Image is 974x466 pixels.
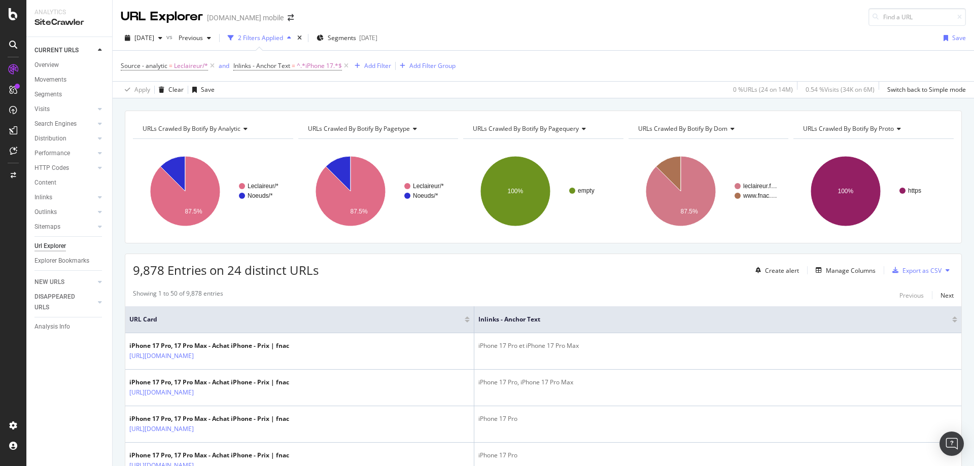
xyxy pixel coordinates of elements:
[478,451,957,460] div: iPhone 17 Pro
[188,82,215,98] button: Save
[166,32,175,41] span: vs
[306,121,449,137] h4: URLs Crawled By Botify By pagetype
[952,33,966,42] div: Save
[233,61,290,70] span: Inlinks - Anchor Text
[34,256,105,266] a: Explorer Bookmarks
[359,33,377,42] div: [DATE]
[34,277,64,288] div: NEW URLS
[743,183,777,190] text: leclaireur.f…
[826,266,876,275] div: Manage Columns
[351,60,391,72] button: Add Filter
[838,188,854,195] text: 100%
[292,61,295,70] span: =
[312,30,381,46] button: Segments[DATE]
[463,147,622,235] svg: A chart.
[478,341,957,350] div: iPhone 17 Pro et iPhone 17 Pro Max
[219,61,229,70] button: and
[940,30,966,46] button: Save
[34,104,95,115] a: Visits
[629,147,787,235] svg: A chart.
[941,291,954,300] div: Next
[812,264,876,276] button: Manage Columns
[121,8,203,25] div: URL Explorer
[34,75,105,85] a: Movements
[134,85,150,94] div: Apply
[34,133,95,144] a: Distribution
[224,30,295,46] button: 2 Filters Applied
[396,60,456,72] button: Add Filter Group
[34,241,105,252] a: Url Explorer
[34,222,95,232] a: Sitemaps
[121,30,166,46] button: [DATE]
[34,89,62,100] div: Segments
[765,266,799,275] div: Create alert
[34,177,105,188] a: Content
[201,85,215,94] div: Save
[680,208,698,215] text: 87.5%
[34,133,66,144] div: Distribution
[155,82,184,98] button: Clear
[34,119,77,129] div: Search Engines
[478,315,937,324] span: Inlinks - Anchor Text
[478,378,957,387] div: iPhone 17 Pro, iPhone 17 Pro Max
[636,121,780,137] h4: URLs Crawled By Botify By dom
[134,33,154,42] span: 2025 Oct. 1st
[129,424,194,434] a: [URL][DOMAIN_NAME]
[34,192,95,203] a: Inlinks
[638,124,727,133] span: URLs Crawled By Botify By dom
[34,207,95,218] a: Outlinks
[207,13,284,23] div: [DOMAIN_NAME] mobile
[34,256,89,266] div: Explorer Bookmarks
[471,121,614,137] h4: URLs Crawled By Botify By pagequery
[34,292,86,313] div: DISAPPEARED URLS
[364,61,391,70] div: Add Filter
[238,33,283,42] div: 2 Filters Applied
[129,378,289,387] div: iPhone 17 Pro, 17 Pro Max - Achat iPhone - Prix | fnac
[219,61,229,70] div: and
[413,192,438,199] text: Noeuds/*
[888,262,942,278] button: Export as CSV
[34,222,60,232] div: Sitemaps
[129,414,289,423] div: iPhone 17 Pro, 17 Pro Max - Achat iPhone - Prix | fnac
[413,183,444,190] text: Leclaireur/*
[578,187,595,194] text: empty
[129,451,289,460] div: iPhone 17 Pro, 17 Pro Max - Achat iPhone - Prix | fnac
[409,61,456,70] div: Add Filter Group
[328,33,356,42] span: Segments
[34,75,66,85] div: Movements
[133,262,319,278] span: 9,878 Entries on 24 distinct URLs
[129,387,194,398] a: [URL][DOMAIN_NAME]
[121,82,150,98] button: Apply
[34,8,104,17] div: Analytics
[868,8,966,26] input: Find a URL
[34,119,95,129] a: Search Engines
[941,289,954,301] button: Next
[34,45,79,56] div: CURRENT URLS
[121,61,167,70] span: Source - analytic
[473,124,579,133] span: URLs Crawled By Botify By pagequery
[899,291,924,300] div: Previous
[175,33,203,42] span: Previous
[141,121,284,137] h4: URLs Crawled By Botify By analytic
[34,60,105,70] a: Overview
[185,208,202,215] text: 87.5%
[883,82,966,98] button: Switch back to Simple mode
[508,188,524,195] text: 100%
[34,192,52,203] div: Inlinks
[34,45,95,56] a: CURRENT URLS
[34,148,70,159] div: Performance
[478,414,957,423] div: iPhone 17 Pro
[801,121,945,137] h4: URLs Crawled By Botify By proto
[902,266,942,275] div: Export as CSV
[34,163,69,173] div: HTTP Codes
[174,59,208,73] span: Leclaireur/*
[34,292,95,313] a: DISAPPEARED URLS
[133,147,292,235] svg: A chart.
[743,192,777,199] text: www.fnac.…
[298,147,457,235] svg: A chart.
[34,148,95,159] a: Performance
[129,351,194,361] a: [URL][DOMAIN_NAME]
[733,85,793,94] div: 0 % URLs ( 24 on 14M )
